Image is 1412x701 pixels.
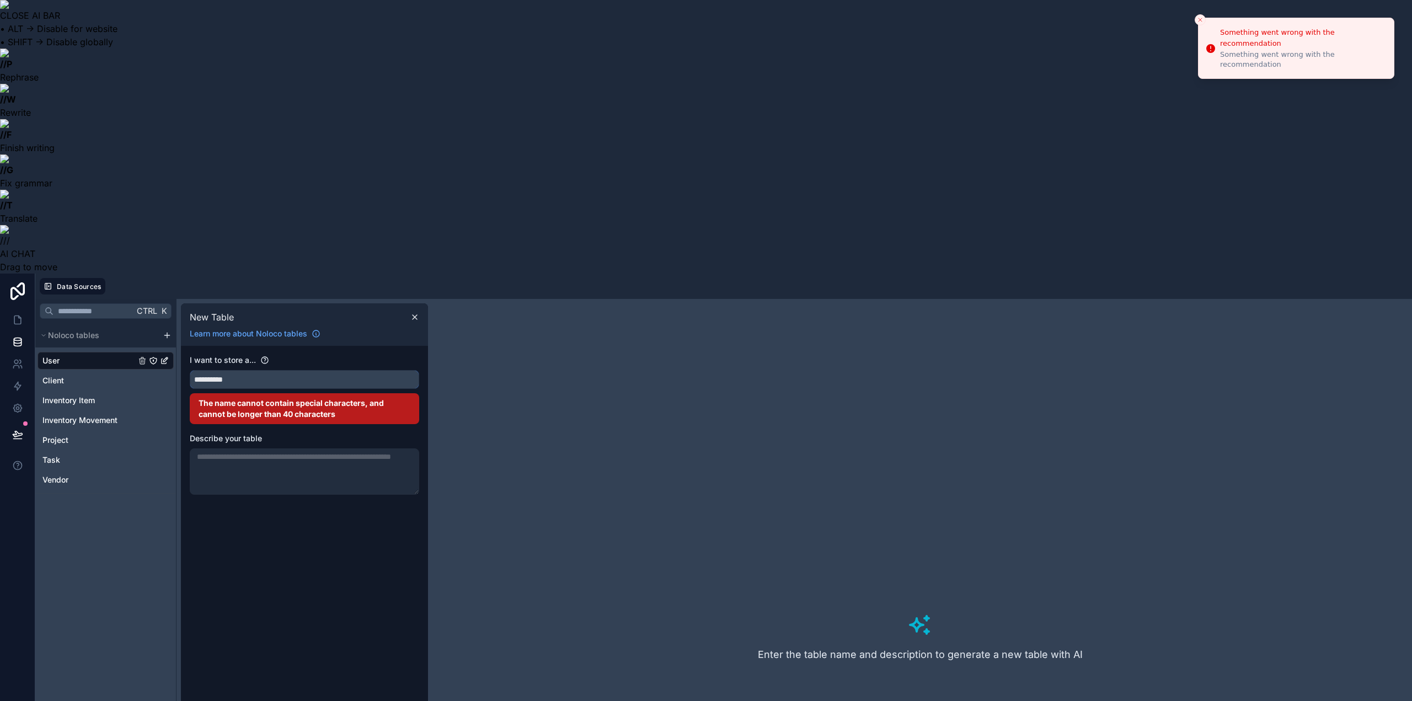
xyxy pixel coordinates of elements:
[190,328,307,339] span: Learn more about Noloco tables
[190,311,234,324] span: New Table
[185,328,325,339] a: Learn more about Noloco tables
[57,282,101,291] span: Data Sources
[758,647,1083,662] h3: Enter the table name and description to generate a new table with AI
[40,278,105,295] button: Data Sources
[160,307,168,315] span: K
[190,355,256,365] span: I want to store a...
[136,304,158,318] span: Ctrl
[190,434,262,443] span: Describe your table
[190,393,419,424] div: The name cannot contain special characters, and cannot be longer than 40 characters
